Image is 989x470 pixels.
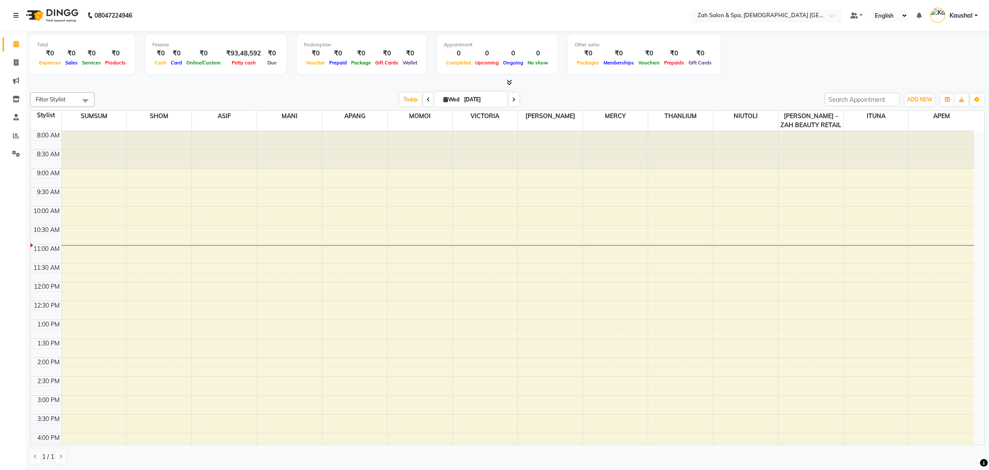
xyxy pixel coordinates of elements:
span: MANI [257,111,322,122]
div: 0 [444,49,473,58]
div: 0 [525,49,550,58]
span: SHOM [127,111,191,122]
span: Prepaid [327,60,349,66]
div: ₹0 [37,49,63,58]
input: Search Appointment [825,93,900,106]
span: Sales [63,60,80,66]
span: Expenses [37,60,63,66]
span: Online/Custom [184,60,223,66]
img: Kaushal [930,8,945,23]
div: 0 [501,49,525,58]
div: 8:30 AM [35,150,61,159]
div: 10:00 AM [32,207,61,216]
button: ADD NEW [905,94,934,106]
div: 4:00 PM [36,433,61,443]
span: Completed [444,60,473,66]
div: 11:30 AM [32,263,61,272]
span: No show [525,60,550,66]
span: Petty cash [230,60,258,66]
div: 12:30 PM [32,301,61,310]
div: ₹0 [169,49,184,58]
span: MOMOI [388,111,452,122]
div: 9:00 AM [35,169,61,178]
span: Filter Stylist [36,96,66,103]
div: 0 [473,49,501,58]
span: MERCY [583,111,648,122]
input: 2025-09-03 [461,93,504,106]
div: 2:00 PM [36,358,61,367]
span: Upcoming [473,60,501,66]
div: ₹0 [327,49,349,58]
span: Prepaids [662,60,686,66]
div: ₹0 [636,49,662,58]
div: 9:30 AM [35,188,61,197]
span: Gift Cards [686,60,714,66]
span: VICTORIA [453,111,518,122]
span: Due [265,60,279,66]
div: 3:30 PM [36,415,61,424]
div: 12:00 PM [32,282,61,291]
div: 10:30 AM [32,226,61,235]
div: Finance [152,41,279,49]
div: 3:00 PM [36,396,61,405]
div: 8:00 AM [35,131,61,140]
span: THANLIUM [648,111,713,122]
span: Ongoing [501,60,525,66]
span: Packages [575,60,601,66]
span: Card [169,60,184,66]
span: ASIF [192,111,257,122]
div: Total [37,41,128,49]
span: Gift Cards [373,60,400,66]
span: [PERSON_NAME] - ZAH BEAUTY RETAIL [779,111,843,131]
span: Today [400,93,422,106]
div: ₹0 [103,49,128,58]
span: Package [349,60,373,66]
span: Kaushal [950,11,973,20]
span: Voucher [304,60,327,66]
span: ADD NEW [907,96,932,103]
div: ₹0 [400,49,419,58]
span: [PERSON_NAME] [518,111,582,122]
span: ITUNA [844,111,909,122]
div: ₹0 [304,49,327,58]
div: ₹0 [373,49,400,58]
span: APEM [909,111,974,122]
span: Services [80,60,103,66]
span: Cash [152,60,169,66]
div: Stylist [30,111,61,120]
span: Wed [441,96,461,103]
div: ₹0 [349,49,373,58]
span: Products [103,60,128,66]
img: logo [22,3,81,27]
span: APANG [322,111,387,122]
div: ₹0 [575,49,601,58]
span: Vouchers [636,60,662,66]
span: NIUTOLI [713,111,778,122]
span: SUMSUM [62,111,127,122]
div: ₹0 [152,49,169,58]
div: ₹93,48,592 [223,49,264,58]
div: ₹0 [601,49,636,58]
span: 1 / 1 [42,452,54,461]
div: ₹0 [662,49,686,58]
div: Redemption [304,41,419,49]
div: ₹0 [686,49,714,58]
div: ₹0 [184,49,223,58]
span: Wallet [400,60,419,66]
div: Appointment [444,41,550,49]
div: 1:30 PM [36,339,61,348]
div: 11:00 AM [32,244,61,253]
div: ₹0 [80,49,103,58]
b: 08047224946 [94,3,132,27]
div: Other sales [575,41,714,49]
div: 1:00 PM [36,320,61,329]
div: 2:30 PM [36,377,61,386]
div: ₹0 [264,49,279,58]
div: ₹0 [63,49,80,58]
span: Memberships [601,60,636,66]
